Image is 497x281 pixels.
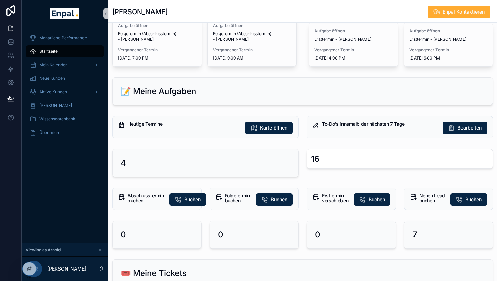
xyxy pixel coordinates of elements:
[322,122,437,126] h5: To-Do's innerhalb der nächsten 7 Tage
[457,124,482,131] span: Bearbeiten
[39,62,67,68] span: Mein Kalender
[26,45,104,57] a: Startseite
[314,28,393,34] span: Aufgabe öffnen
[26,59,104,71] a: Mein Kalender
[26,32,104,44] a: Monatliche Performance
[207,17,297,67] a: Aufgabe öffnenFolgetermin (Abschlusstermin) - [PERSON_NAME]Vergangener Termin[DATE] 9:00 AM
[443,122,487,134] button: Bearbeiten
[26,126,104,139] a: Über mich
[412,229,417,240] h2: 7
[26,72,104,85] a: Neue Kunden
[213,31,291,42] span: Folgetermin (Abschlusstermin) - [PERSON_NAME]
[39,89,67,95] span: Aktive Kunden
[218,229,223,240] h2: 0
[26,113,104,125] a: Wissensdatenbank
[39,130,59,135] span: Über mich
[112,17,202,67] a: Aufgabe öffnenFolgetermin (Abschlusstermin) - [PERSON_NAME]Vergangener Termin[DATE] 7:00 PM
[428,6,490,18] button: Enpal Kontaktieren
[22,27,108,147] div: scrollable content
[118,47,196,53] span: Vergangener Termin
[127,122,240,126] h5: Heutige Termine
[465,196,482,203] span: Buchen
[245,122,293,134] button: Karte öffnen
[213,23,291,28] span: Aufgabe öffnen
[369,196,385,203] span: Buchen
[118,23,196,28] span: Aufgabe öffnen
[39,103,72,108] span: [PERSON_NAME]
[314,55,393,61] span: [DATE] 4:00 PM
[315,229,321,240] h2: 0
[409,47,488,53] span: Vergangener Termin
[47,265,86,272] p: [PERSON_NAME]
[409,28,488,34] span: Aufgabe öffnen
[39,116,75,122] span: Wissensdatenbank
[450,193,487,206] button: Buchen
[443,8,485,15] span: Enpal Kontaktieren
[26,247,61,253] span: Viewing as Arnold
[419,193,445,203] h5: Neuen Lead buchen
[311,154,319,164] div: 16
[314,37,393,42] span: Ersttermin - [PERSON_NAME]
[322,193,348,203] h5: Ersttermin verschieben
[404,23,493,67] a: Aufgabe öffnenErsttermin - [PERSON_NAME]Vergangener Termin[DATE] 6:00 PM
[271,196,287,203] span: Buchen
[121,158,126,168] h2: 4
[354,193,390,206] button: Buchen
[169,193,206,206] button: Buchen
[184,196,201,203] span: Buchen
[39,49,58,54] span: Startseite
[256,193,293,206] button: Buchen
[118,55,196,61] span: [DATE] 7:00 PM
[112,7,168,17] h1: [PERSON_NAME]
[213,47,291,53] span: Vergangener Termin
[26,86,104,98] a: Aktive Kunden
[213,55,291,61] span: [DATE] 9:00 AM
[26,99,104,112] a: [PERSON_NAME]
[121,86,196,97] h2: 📝 Meine Aufgaben
[39,76,65,81] span: Neue Kunden
[127,193,164,203] h5: Abschlusstermin buchen
[314,47,393,53] span: Vergangener Termin
[225,193,251,203] h5: Folgetermin buchen
[121,268,187,279] h2: 🎟️ Meine Tickets
[39,35,87,41] span: Monatliche Performance
[50,8,79,19] img: App logo
[118,31,196,42] span: Folgetermin (Abschlusstermin) - [PERSON_NAME]
[409,37,488,42] span: Ersttermin - [PERSON_NAME]
[260,124,287,131] span: Karte öffnen
[309,23,398,67] a: Aufgabe öffnenErsttermin - [PERSON_NAME]Vergangener Termin[DATE] 4:00 PM
[409,55,488,61] span: [DATE] 6:00 PM
[121,229,126,240] h2: 0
